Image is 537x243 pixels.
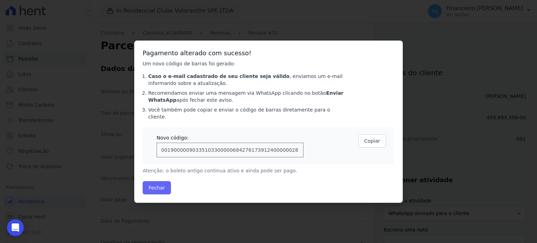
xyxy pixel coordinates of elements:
li: , enviamos um e-mail informando sobre a atualização. [148,73,344,87]
button: Fechar [143,181,171,194]
button: Copiar [358,134,386,148]
input: 00190000090335103300000684276173912400000028196 [157,143,303,157]
div: Open Intercom Messenger [7,219,24,236]
h3: Pagamento alterado com sucesso! [143,49,394,57]
li: Recomendamos enviar uma mensagem via WhatsApp clicando no botão após fechar este aviso. [148,90,344,103]
li: Você também pode copiar e enviar o código de barras diretamente para o cliente. [148,106,344,120]
p: Atenção: o boleto antigo continua ativo e ainda pode ser pago. [143,167,344,174]
div: Novo código: [157,134,303,141]
strong: Caso o e-mail cadastrado de seu cliente seja válido [148,73,289,79]
p: Um novo código de barras foi gerado: [143,60,344,67]
strong: Enviar WhatsApp [148,90,343,103]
